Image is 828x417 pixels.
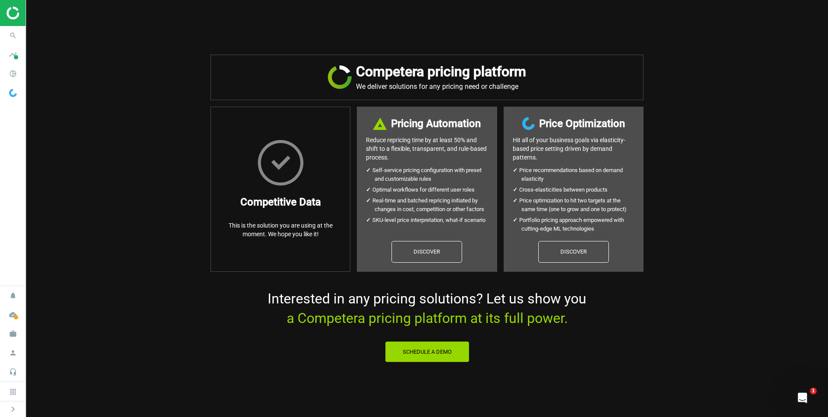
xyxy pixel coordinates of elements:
i: chevron_right [8,404,18,414]
li: Self-service pricing configuration with preset and customizable rules [375,166,488,183]
i: cloud_done [5,306,21,323]
iframe: Intercom live chat [792,388,813,408]
h3: Price Optimization [539,116,625,131]
a: Discover [391,241,462,263]
img: wGWNvw8QSZomAAAAABJRU5ErkJggg== [9,89,17,97]
li: Portfolio pricing approach empowered with cutting-edge ML technologies [521,216,634,233]
p: We deliver solutions for any pricing need or challenge [356,82,526,91]
span: a Competera pricing platform at its full power. [287,310,568,326]
img: DI+PfHAOTJwAAAAASUVORK5CYII= [373,117,387,130]
i: timeline [5,46,21,63]
p: Interested in any pricing solutions? Let us show you [210,289,644,328]
i: person [5,345,21,361]
span: 1 [810,388,817,394]
h3: Pricing Automation [391,116,481,131]
li: Price optimization to hit two targets at the same time (one to grow and one to protect) [521,196,634,214]
i: search [5,27,21,44]
p: This is the solution you are using at the moment. We hope you like it! [220,221,341,238]
h2: Competera pricing platform [356,64,526,80]
i: pie_chart_outlined [5,65,21,82]
button: Schedule a Demo [385,341,469,363]
img: JRVR7TKHubxRX4WiWFsHXLVQu3oYgKr0EdU6k5jjvBYYAAAAAElFTkSuQmCC [328,65,352,89]
img: ajHJNr6hYgQAAAAASUVORK5CYII= [6,7,68,20]
li: SKU-level price interpretation, what-if scenario [375,216,488,225]
li: Cross-elasticities between products [521,186,634,194]
i: notifications [5,287,21,304]
li: Price recommendations based on demand elasticity [521,166,634,183]
img: wGWNvw8QSZomAAAAABJRU5ErkJggg== [522,117,535,130]
i: work [5,326,21,342]
button: chevron_right [2,404,24,415]
li: Real-time and batched repricing initiated by changes in cost, competition or other factors [375,196,488,214]
p: Reduce repricing time by at least 50% and shift to a flexible, transparent, and rule-based process. [366,136,488,162]
a: Discover [538,241,609,263]
i: headset_mic [5,364,21,380]
h3: Competitive Data [240,194,321,210]
img: HxscrLsMTvcLXxPnqlhRQhRi+upeiQYiT7g7j1jdpu6T9n6zgWWHzG7gAAAABJRU5ErkJggg== [258,140,304,186]
li: Optimal workflows for different user roles [375,186,488,194]
p: Hit all of your business goals via elasticity- based price setting driven by demand patterns. [513,136,634,162]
